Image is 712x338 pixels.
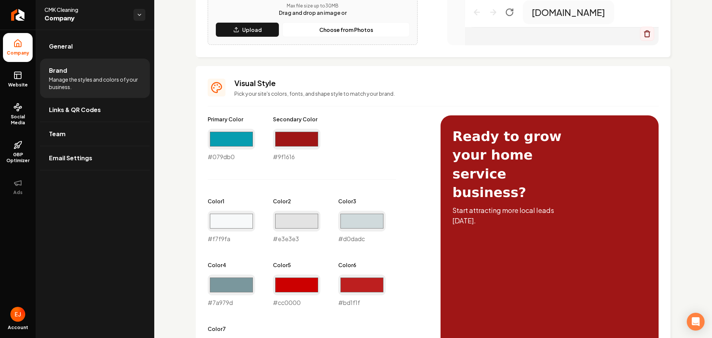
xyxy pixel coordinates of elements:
[4,50,32,56] span: Company
[279,9,347,16] span: Drag and drop an image or
[234,78,659,88] h3: Visual Style
[3,152,33,164] span: GBP Optimizer
[273,275,320,307] div: #cc0000
[208,197,255,205] label: Color 1
[279,3,347,9] p: Max file size up to 30 MB
[273,197,320,205] label: Color 2
[273,115,320,123] label: Secondary Color
[49,66,67,75] span: Brand
[273,211,320,243] div: #e3e3e3
[3,65,33,94] a: Website
[208,325,255,332] label: Color 7
[40,35,150,58] a: General
[40,98,150,122] a: Links & QR Codes
[49,76,141,91] span: Manage the styles and colors of your business.
[208,211,255,243] div: #f7f9fa
[3,97,33,132] a: Social Media
[234,90,659,97] p: Pick your site's colors, fonts, and shape style to match your brand.
[208,129,255,161] div: #079db0
[208,275,255,307] div: #7a979d
[3,135,33,170] a: GBP Optimizer
[11,9,25,21] img: Rebolt Logo
[3,114,33,126] span: Social Media
[208,115,255,123] label: Primary Color
[10,307,25,322] img: Eduard Joers
[273,261,320,269] label: Color 5
[10,307,25,322] button: Open user button
[208,261,255,269] label: Color 4
[215,22,279,37] button: Upload
[49,154,92,163] span: Email Settings
[338,211,386,243] div: #d0dadc
[44,13,128,24] span: Company
[3,173,33,201] button: Ads
[319,26,373,33] p: Choose from Photos
[338,197,386,205] label: Color 3
[40,122,150,146] a: Team
[49,105,101,114] span: Links & QR Codes
[338,275,386,307] div: #bd1f1f
[242,26,262,33] p: Upload
[44,6,128,13] span: CMK Cleaning
[49,42,73,51] span: General
[10,190,26,196] span: Ads
[338,261,386,269] label: Color 6
[40,146,150,170] a: Email Settings
[8,325,28,331] span: Account
[532,6,605,18] p: [DOMAIN_NAME]
[282,22,410,37] button: Choose from Photos
[687,313,705,331] div: Open Intercom Messenger
[5,82,31,88] span: Website
[273,129,320,161] div: #9f1616
[49,129,66,138] span: Team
